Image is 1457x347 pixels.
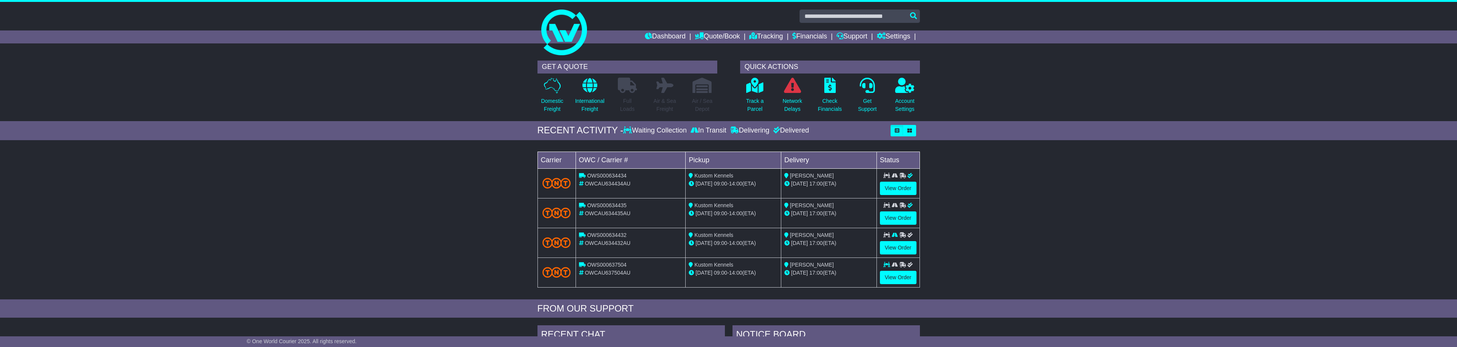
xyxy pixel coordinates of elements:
[537,152,576,168] td: Carrier
[790,262,834,268] span: [PERSON_NAME]
[784,180,873,188] div: (ETA)
[728,126,771,135] div: Delivering
[689,180,778,188] div: - (ETA)
[771,126,809,135] div: Delivered
[645,30,686,43] a: Dashboard
[784,209,873,217] div: (ETA)
[857,77,877,117] a: GetSupport
[818,97,842,113] p: Check Financials
[587,262,627,268] span: OWS000637504
[809,270,823,276] span: 17:00
[714,210,727,216] span: 09:00
[791,210,808,216] span: [DATE]
[877,30,910,43] a: Settings
[537,325,725,346] div: RECENT CHAT
[696,240,712,246] span: [DATE]
[587,202,627,208] span: OWS000634435
[576,152,686,168] td: OWC / Carrier #
[729,240,742,246] span: 14:00
[696,270,712,276] span: [DATE]
[247,338,357,344] span: © One World Courier 2025. All rights reserved.
[790,173,834,179] span: [PERSON_NAME]
[895,77,915,117] a: AccountSettings
[714,181,727,187] span: 09:00
[686,152,781,168] td: Pickup
[782,97,802,113] p: Network Delays
[618,97,637,113] p: Full Loads
[784,239,873,247] div: (ETA)
[782,77,802,117] a: NetworkDelays
[542,267,571,277] img: TNT_Domestic.png
[746,77,764,117] a: Track aParcel
[537,61,717,74] div: GET A QUOTE
[696,210,712,216] span: [DATE]
[694,232,733,238] span: Kustom Kennels
[809,210,823,216] span: 17:00
[791,181,808,187] span: [DATE]
[689,209,778,217] div: - (ETA)
[740,61,920,74] div: QUICK ACTIONS
[689,269,778,277] div: - (ETA)
[541,97,563,113] p: Domestic Freight
[623,126,688,135] div: Waiting Collection
[880,211,916,225] a: View Order
[692,97,713,113] p: Air / Sea Depot
[714,240,727,246] span: 09:00
[694,202,733,208] span: Kustom Kennels
[858,97,876,113] p: Get Support
[784,269,873,277] div: (ETA)
[537,125,624,136] div: RECENT ACTIVITY -
[880,182,916,195] a: View Order
[694,173,733,179] span: Kustom Kennels
[781,152,876,168] td: Delivery
[689,239,778,247] div: - (ETA)
[542,237,571,248] img: TNT_Domestic.png
[817,77,842,117] a: CheckFinancials
[729,270,742,276] span: 14:00
[575,97,605,113] p: International Freight
[587,173,627,179] span: OWS000634434
[791,240,808,246] span: [DATE]
[714,270,727,276] span: 09:00
[809,240,823,246] span: 17:00
[694,262,733,268] span: Kustom Kennels
[792,30,827,43] a: Financials
[809,181,823,187] span: 17:00
[746,97,764,113] p: Track a Parcel
[729,181,742,187] span: 14:00
[749,30,783,43] a: Tracking
[585,210,630,216] span: OWCAU634435AU
[696,181,712,187] span: [DATE]
[880,241,916,254] a: View Order
[541,77,563,117] a: DomesticFreight
[575,77,605,117] a: InternationalFreight
[542,178,571,188] img: TNT_Domestic.png
[585,270,630,276] span: OWCAU637504AU
[836,30,867,43] a: Support
[537,303,920,314] div: FROM OUR SUPPORT
[689,126,728,135] div: In Transit
[585,181,630,187] span: OWCAU634434AU
[895,97,915,113] p: Account Settings
[542,208,571,218] img: TNT_Domestic.png
[790,202,834,208] span: [PERSON_NAME]
[790,232,834,238] span: [PERSON_NAME]
[695,30,740,43] a: Quote/Book
[791,270,808,276] span: [DATE]
[654,97,676,113] p: Air & Sea Freight
[729,210,742,216] span: 14:00
[585,240,630,246] span: OWCAU634432AU
[876,152,920,168] td: Status
[587,232,627,238] span: OWS000634432
[880,271,916,284] a: View Order
[732,325,920,346] div: NOTICE BOARD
